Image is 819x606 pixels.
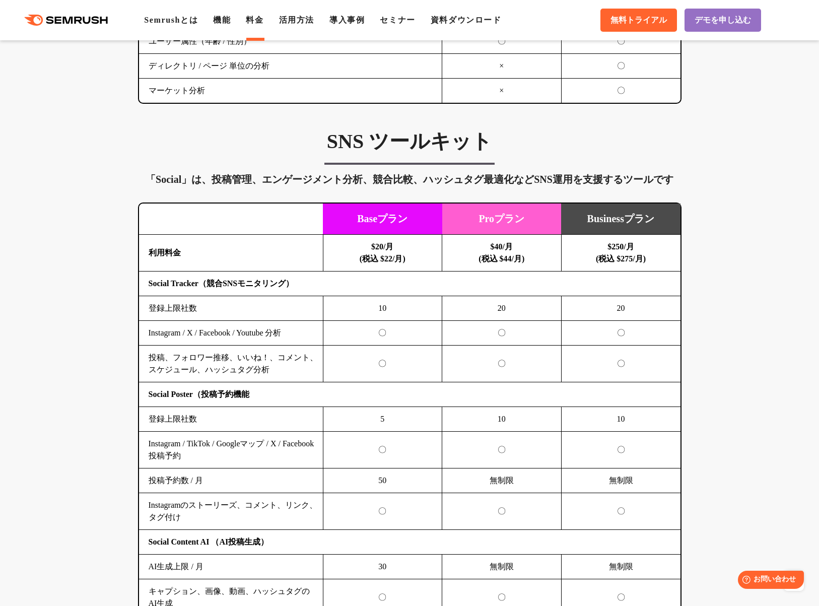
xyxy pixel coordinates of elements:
td: ディレクトリ / ページ 単位の分析 [139,54,442,79]
td: AI生成上限 / 月 [139,555,323,579]
a: 導入事例 [329,16,365,24]
td: Instagramのストーリーズ、コメント、リンク、タグ付け [139,493,323,530]
a: デモを申し込む [685,9,761,32]
td: × [442,54,562,79]
td: 投稿予約数 / 月 [139,468,323,493]
a: 無料トライアル [600,9,677,32]
td: 20 [561,296,680,321]
td: 無制限 [442,555,562,579]
td: 〇 [323,321,442,346]
td: 10 [561,407,680,432]
a: 機能 [213,16,231,24]
td: Instagram / TikTok / Googleマップ / X / Facebook 投稿予約 [139,432,323,468]
td: Businessプラン [561,204,680,235]
b: Social Poster（投稿予約機能 [149,390,249,398]
a: セミナー [380,16,415,24]
a: 料金 [246,16,263,24]
a: 資料ダウンロード [431,16,502,24]
td: 無制限 [561,555,680,579]
td: 登録上限社数 [139,407,323,432]
a: 活用方法 [279,16,314,24]
td: 〇 [561,29,680,54]
td: 〇 [442,432,562,468]
td: 20 [442,296,562,321]
b: $20/月 (税込 $22/月) [360,242,405,263]
iframe: Help widget launcher [729,567,808,595]
td: 無制限 [561,468,680,493]
td: 〇 [442,493,562,530]
td: 〇 [323,432,442,468]
td: 登録上限社数 [139,296,323,321]
td: 〇 [442,346,562,382]
b: Social Tracker（競合SNSモニタリング） [149,279,294,288]
td: 〇 [561,493,680,530]
td: Instagram / X / Facebook / Youtube 分析 [139,321,323,346]
td: ユーザー属性（年齢 / 性別） [139,29,442,54]
h3: SNS ツールキット [138,129,681,154]
td: Baseプラン [323,204,442,235]
td: 50 [323,468,442,493]
span: 無料トライアル [610,15,667,26]
td: 10 [323,296,442,321]
td: × [442,79,562,103]
td: 〇 [561,346,680,382]
b: $250/月 (税込 $275/月) [596,242,646,263]
a: Semrushとは [144,16,198,24]
td: 〇 [442,321,562,346]
td: マーケット分析 [139,79,442,103]
td: 5 [323,407,442,432]
b: Social Content AI （AI投稿生成） [149,537,269,546]
td: 投稿、フォロワー推移、いいね！、コメント、スケジュール、ハッシュタグ分析 [139,346,323,382]
span: デモを申し込む [695,15,751,26]
td: 〇 [561,54,680,79]
td: 30 [323,555,442,579]
td: 〇 [561,321,680,346]
div: 「Social」は、投稿管理、エンゲージメント分析、競合比較、ハッシュタグ最適化などSNS運用を支援するツールです [138,171,681,187]
td: 〇 [561,432,680,468]
b: 利用料金 [149,248,181,257]
td: Proプラン [442,204,562,235]
td: 10 [442,407,562,432]
td: 〇 [561,79,680,103]
td: 〇 [323,346,442,382]
td: 〇 [323,493,442,530]
b: $40/月 (税込 $44/月) [479,242,524,263]
td: 無制限 [442,468,562,493]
